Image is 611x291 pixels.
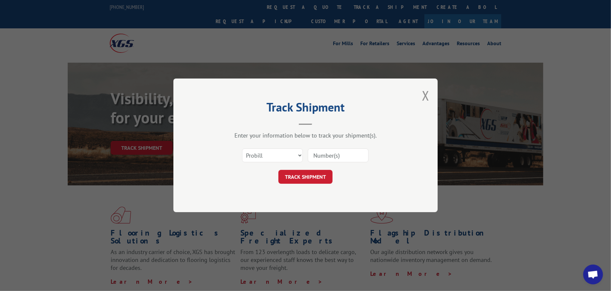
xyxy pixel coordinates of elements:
[206,132,405,140] div: Enter your information below to track your shipment(s).
[206,103,405,115] h2: Track Shipment
[308,149,369,163] input: Number(s)
[583,265,603,284] div: Open chat
[278,170,333,184] button: TRACK SHIPMENT
[422,87,429,104] button: Close modal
